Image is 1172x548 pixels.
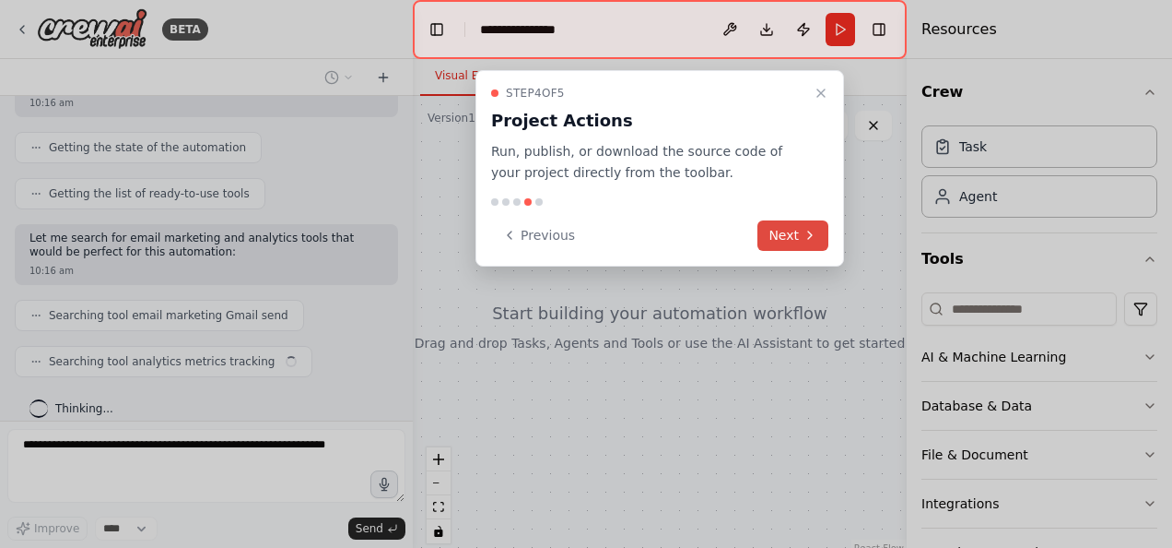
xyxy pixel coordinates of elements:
[491,108,806,134] h3: Project Actions
[810,82,832,104] button: Close walkthrough
[491,141,806,184] p: Run, publish, or download the source code of your project directly from the toolbar.
[424,17,450,42] button: Hide left sidebar
[506,86,565,101] span: Step 4 of 5
[491,220,586,251] button: Previous
[757,220,828,251] button: Next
